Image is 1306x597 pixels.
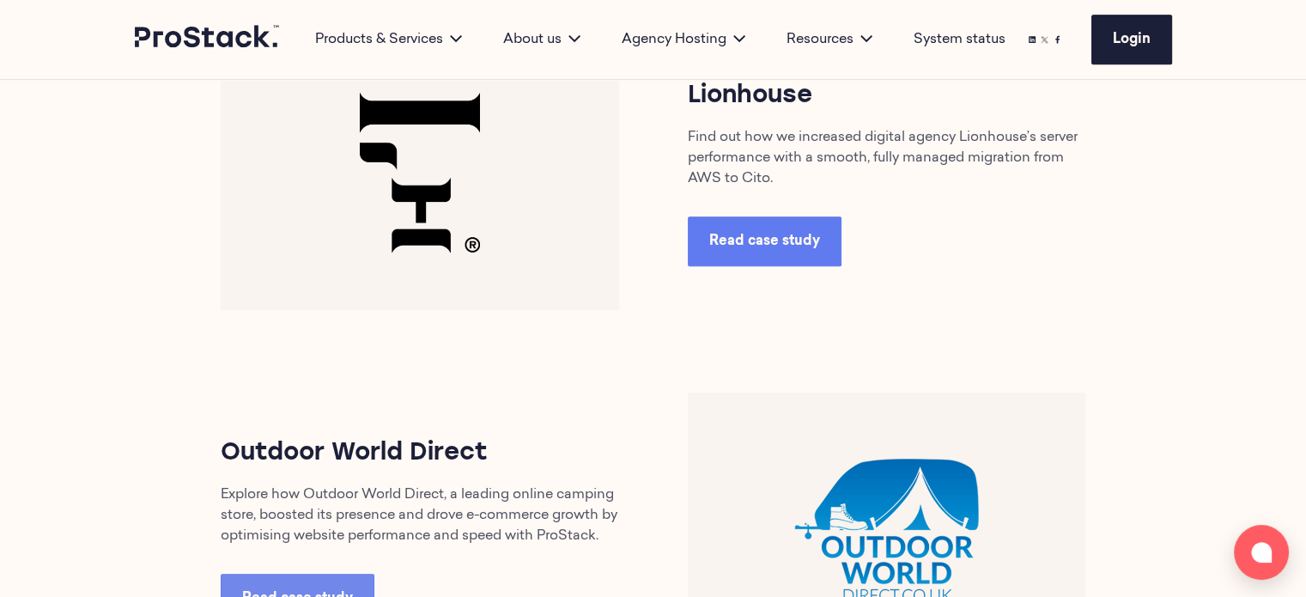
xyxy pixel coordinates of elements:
a: Read case study [688,216,841,266]
p: Explore how Outdoor World Direct, a leading online camping store, boosted its presence and drove ... [221,484,619,546]
div: Resources [766,29,893,50]
h3: Lionhouse [688,79,1086,113]
div: Products & Services [295,29,483,50]
p: Find out how we increased digital agency Lionhouse’s server performance with a smooth, fully mana... [688,127,1086,189]
a: Prostack logo [135,25,281,54]
a: Login [1091,15,1172,64]
a: System status [914,29,1005,50]
div: About us [483,29,601,50]
button: Open chat window [1234,525,1289,580]
span: Login [1113,33,1151,46]
span: Read case study [709,235,820,248]
div: Agency Hosting [601,29,766,50]
img: Lionhouse-1-768x530.png [221,35,619,310]
h3: Outdoor World Direct [221,436,619,471]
